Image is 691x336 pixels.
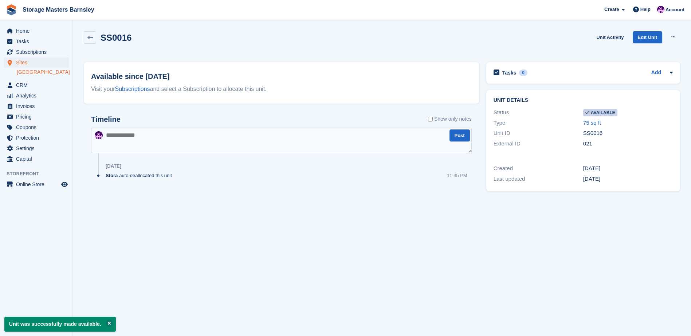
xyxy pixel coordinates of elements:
[583,109,617,116] span: Available
[583,175,673,183] div: [DATE]
[16,112,60,122] span: Pricing
[502,69,517,76] h2: Tasks
[4,112,69,122] a: menu
[640,6,651,13] span: Help
[95,131,103,139] img: Louise Masters
[6,4,17,15] img: stora-icon-8386f47178a22dfd0bd8f6a31ec36ba5ce8667c1dd55bd0f319d3a0aa187defe.svg
[494,164,583,173] div: Created
[449,129,470,141] button: Post
[604,6,619,13] span: Create
[4,91,69,101] a: menu
[4,317,116,332] p: Unit was successfully made available.
[16,26,60,36] span: Home
[633,31,662,43] a: Edit Unit
[651,69,661,77] a: Add
[494,129,583,137] div: Unit ID
[519,69,527,76] div: 0
[106,163,121,169] div: [DATE]
[4,101,69,111] a: menu
[4,133,69,143] a: menu
[428,115,433,123] input: Show only notes
[583,129,673,137] div: SS0016
[16,91,60,101] span: Analytics
[4,179,69,189] a: menu
[16,179,60,189] span: Online Store
[16,57,60,68] span: Sites
[91,71,472,82] h2: Available since [DATE]
[583,164,673,173] div: [DATE]
[4,122,69,132] a: menu
[16,133,60,143] span: Protection
[494,119,583,127] div: Type
[4,154,69,164] a: menu
[16,122,60,132] span: Coupons
[494,97,673,103] h2: Unit details
[657,6,664,13] img: Louise Masters
[17,69,69,76] a: [GEOGRAPHIC_DATA]
[4,143,69,153] a: menu
[106,172,176,179] div: auto-deallocated this unit
[115,86,150,92] a: Subscriptions
[4,57,69,68] a: menu
[593,31,627,43] a: Unit Activity
[60,180,69,189] a: Preview store
[4,47,69,57] a: menu
[494,175,583,183] div: Last updated
[583,120,601,126] a: 75 sq ft
[16,80,60,90] span: CRM
[494,140,583,148] div: External ID
[447,172,467,179] div: 11:45 PM
[583,140,673,148] div: 021
[4,36,69,47] a: menu
[16,143,60,153] span: Settings
[106,172,118,179] span: Stora
[101,33,131,43] h2: SS0016
[16,47,60,57] span: Subscriptions
[428,115,472,123] label: Show only notes
[4,26,69,36] a: menu
[20,4,97,16] a: Storage Masters Barnsley
[7,170,72,177] span: Storefront
[16,36,60,47] span: Tasks
[4,80,69,90] a: menu
[91,85,472,93] div: Visit your and select a Subscription to allocate this unit.
[16,101,60,111] span: Invoices
[666,6,684,13] span: Account
[494,108,583,117] div: Status
[16,154,60,164] span: Capital
[91,115,121,124] h2: Timeline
